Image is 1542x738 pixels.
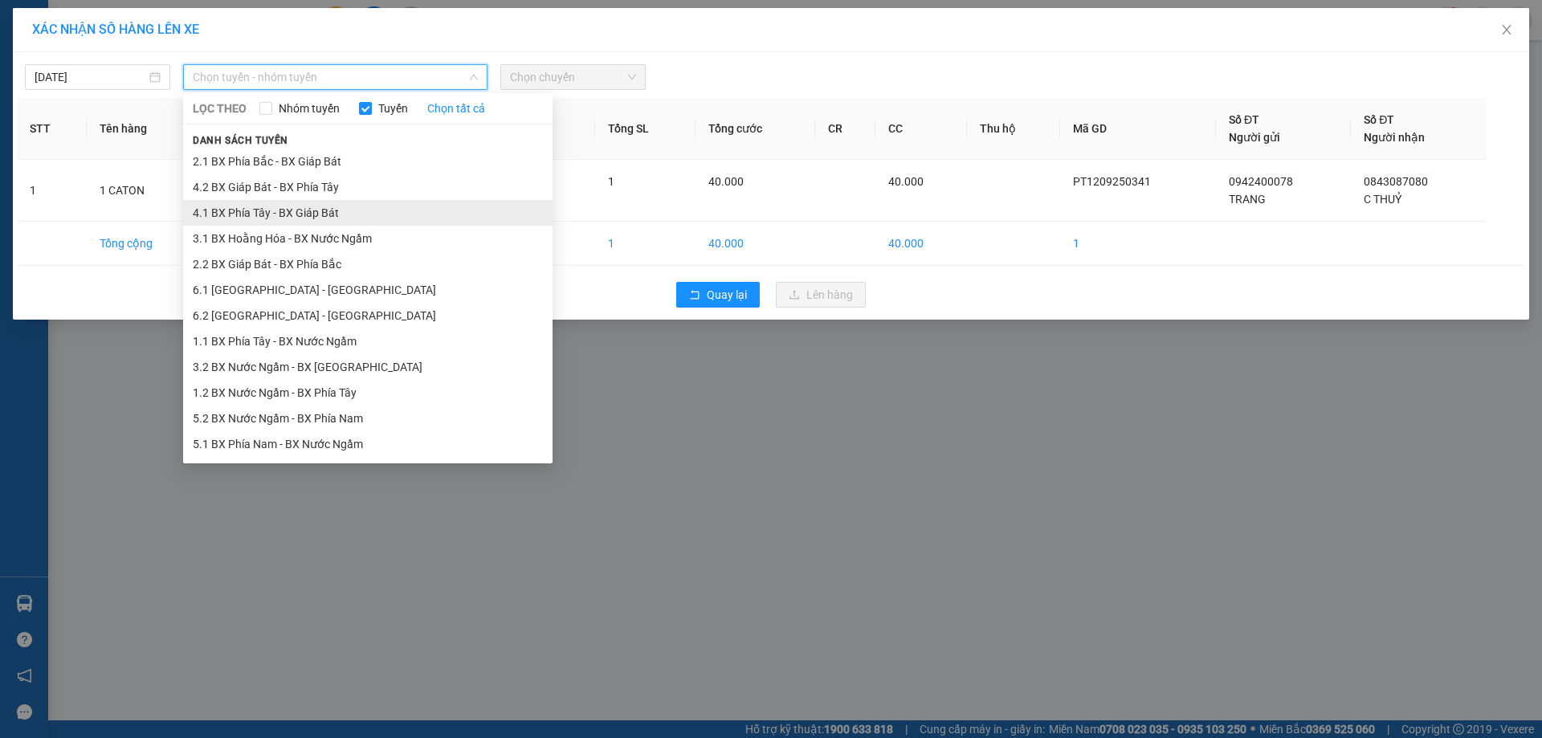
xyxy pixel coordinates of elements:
[87,222,205,266] td: Tổng cộng
[183,380,553,406] li: 1.2 BX Nước Ngầm - BX Phía Tây
[1500,23,1513,36] span: close
[183,277,553,303] li: 6.1 [GEOGRAPHIC_DATA] - [GEOGRAPHIC_DATA]
[1229,131,1280,144] span: Người gửi
[427,100,485,117] a: Chọn tất cả
[193,100,247,117] span: LỌC THEO
[372,100,414,117] span: Tuyến
[183,431,553,457] li: 5.1 BX Phía Nam - BX Nước Ngầm
[183,133,298,148] span: Danh sách tuyến
[1229,113,1259,126] span: Số ĐT
[183,303,553,328] li: 6.2 [GEOGRAPHIC_DATA] - [GEOGRAPHIC_DATA]
[875,222,967,266] td: 40.000
[183,354,553,380] li: 3.2 BX Nước Ngầm - BX [GEOGRAPHIC_DATA]
[696,98,815,160] th: Tổng cước
[815,98,875,160] th: CR
[32,22,199,37] span: XÁC NHẬN SỐ HÀNG LÊN XE
[1229,193,1266,206] span: TRANG
[707,286,747,304] span: Quay lại
[608,175,614,188] span: 1
[87,160,205,222] td: 1 CATON
[696,222,815,266] td: 40.000
[183,200,553,226] li: 4.1 BX Phía Tây - BX Giáp Bát
[17,160,87,222] td: 1
[776,282,866,308] button: uploadLên hàng
[183,149,553,174] li: 2.1 BX Phía Bắc - BX Giáp Bát
[183,226,553,251] li: 3.1 BX Hoằng Hóa - BX Nước Ngầm
[708,175,744,188] span: 40.000
[87,98,205,160] th: Tên hàng
[1060,98,1216,160] th: Mã GD
[469,72,479,82] span: down
[183,251,553,277] li: 2.2 BX Giáp Bát - BX Phía Bắc
[1364,193,1401,206] span: C THUỶ
[1060,222,1216,266] td: 1
[1229,175,1293,188] span: 0942400078
[35,68,146,86] input: 13/09/2025
[193,65,478,89] span: Chọn tuyến - nhóm tuyến
[1364,113,1394,126] span: Số ĐT
[17,98,87,160] th: STT
[1484,8,1529,53] button: Close
[967,98,1060,160] th: Thu hộ
[888,175,924,188] span: 40.000
[689,289,700,302] span: rollback
[183,406,553,431] li: 5.2 BX Nước Ngầm - BX Phía Nam
[510,65,636,89] span: Chọn chuyến
[875,98,967,160] th: CC
[676,282,760,308] button: rollbackQuay lại
[1364,131,1425,144] span: Người nhận
[183,328,553,354] li: 1.1 BX Phía Tây - BX Nước Ngầm
[1073,175,1151,188] span: PT1209250341
[595,222,696,266] td: 1
[183,174,553,200] li: 4.2 BX Giáp Bát - BX Phía Tây
[595,98,696,160] th: Tổng SL
[1364,175,1428,188] span: 0843087080
[272,100,346,117] span: Nhóm tuyến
